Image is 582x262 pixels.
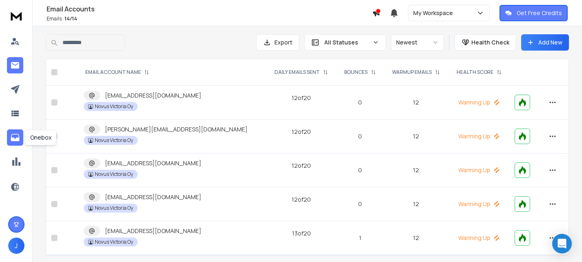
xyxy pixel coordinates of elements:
p: 1 [341,234,379,242]
p: 0 [341,200,379,208]
div: Open Intercom Messenger [552,234,572,253]
p: [EMAIL_ADDRESS][DOMAIN_NAME] [105,159,201,167]
p: [PERSON_NAME][EMAIL_ADDRESS][DOMAIN_NAME] [105,125,248,133]
p: HEALTH SCORE [457,69,493,75]
p: Warming Up [453,132,505,140]
p: WARMUP EMAILS [392,69,432,75]
p: Novus Victoria Oy [95,205,133,211]
div: EMAIL ACCOUNT NAME [85,69,149,75]
p: Warming Up [453,234,505,242]
p: My Workspace [413,9,456,17]
p: All Statuses [324,38,369,47]
button: Health Check [455,34,516,51]
div: 13 of 20 [292,229,311,238]
div: 12 of 20 [292,195,311,204]
div: Onebox [25,130,57,145]
p: Emails : [47,16,372,22]
p: DAILY EMAILS SENT [274,69,320,75]
p: 0 [341,98,379,107]
button: Add New [521,34,569,51]
p: Warming Up [453,166,505,174]
p: 0 [341,166,379,174]
p: Novus Victoria Oy [95,103,133,110]
button: J [8,238,25,254]
td: 12 [384,153,448,187]
button: Get Free Credits [499,5,568,21]
p: Warming Up [453,200,505,208]
p: Novus Victoria Oy [95,171,133,178]
td: 12 [384,86,448,120]
img: logo [8,8,25,23]
p: [EMAIL_ADDRESS][DOMAIN_NAME] [105,193,201,201]
td: 12 [384,221,448,255]
p: [EMAIL_ADDRESS][DOMAIN_NAME] [105,91,201,100]
p: [EMAIL_ADDRESS][DOMAIN_NAME] [105,227,201,235]
button: Newest [391,34,444,51]
div: 12 of 20 [292,162,311,170]
div: 12 of 20 [292,128,311,136]
p: Novus Victoria Oy [95,137,133,144]
td: 12 [384,120,448,153]
span: 14 / 14 [65,15,77,22]
h1: Email Accounts [47,4,372,14]
button: Export [256,34,299,51]
p: Novus Victoria Oy [95,239,133,245]
td: 12 [384,187,448,221]
p: BOUNCES [344,69,368,75]
p: Health Check [471,38,509,47]
div: 12 of 20 [292,94,311,102]
p: Get Free Credits [517,9,562,17]
p: 0 [341,132,379,140]
p: Warming Up [453,98,505,107]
